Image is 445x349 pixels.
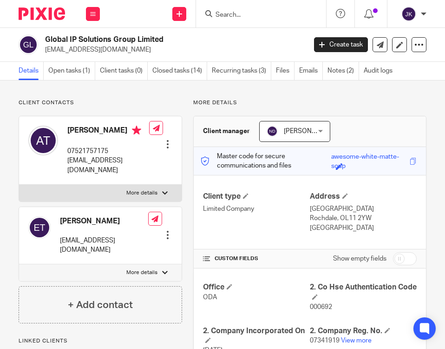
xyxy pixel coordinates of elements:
[203,204,310,214] p: Limited Company
[327,62,359,80] a: Notes (2)
[152,62,207,80] a: Closed tasks (14)
[67,147,149,156] p: 07521757175
[310,214,417,223] p: Rochdale, OL11 2YW
[126,189,157,197] p: More details
[19,35,38,54] img: svg%3E
[310,337,340,344] span: 07341919
[19,99,182,107] p: Client contacts
[401,7,416,21] img: svg%3E
[201,152,331,171] p: Master code for secure communications and files
[67,126,149,137] h4: [PERSON_NAME]
[45,45,300,54] p: [EMAIL_ADDRESS][DOMAIN_NAME]
[60,216,148,226] h4: [PERSON_NAME]
[284,128,335,134] span: [PERSON_NAME]
[100,62,148,80] a: Client tasks (0)
[310,204,417,214] p: [GEOGRAPHIC_DATA]
[310,192,417,201] h4: Address
[28,126,58,155] img: svg%3E
[48,62,95,80] a: Open tasks (1)
[310,282,417,302] h4: 2. Co Hse Authentication Code
[203,282,310,292] h4: Office
[193,99,426,107] p: More details
[60,236,148,255] p: [EMAIL_ADDRESS][DOMAIN_NAME]
[331,152,407,163] div: awesome-white-matte-soup
[310,223,417,233] p: [GEOGRAPHIC_DATA]
[132,126,141,135] i: Primary
[299,62,323,80] a: Emails
[203,192,310,201] h4: Client type
[333,254,386,263] label: Show empty fields
[28,216,51,239] img: svg%3E
[203,255,310,262] h4: CUSTOM FIELDS
[45,35,249,45] h2: Global IP Solutions Group Limited
[341,337,372,344] a: View more
[203,127,250,136] h3: Client manager
[19,62,44,80] a: Details
[68,298,133,312] h4: + Add contact
[314,37,368,52] a: Create task
[203,294,217,301] span: ODA
[19,7,65,20] img: Pixie
[203,326,310,346] h4: 2. Company Incorporated On
[126,269,157,276] p: More details
[276,62,294,80] a: Files
[310,326,417,336] h4: 2. Company Reg. No.
[212,62,271,80] a: Recurring tasks (3)
[267,126,278,137] img: svg%3E
[19,337,182,345] p: Linked clients
[310,304,332,310] span: 000692
[67,156,149,175] p: [EMAIL_ADDRESS][DOMAIN_NAME]
[364,62,397,80] a: Audit logs
[215,11,298,20] input: Search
